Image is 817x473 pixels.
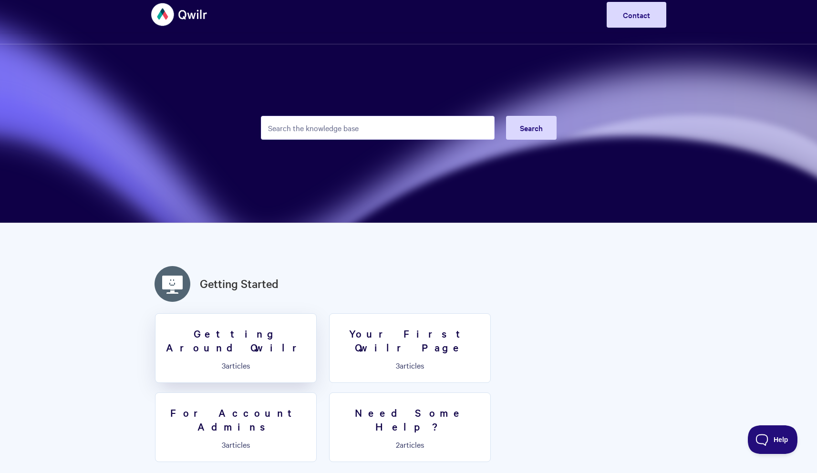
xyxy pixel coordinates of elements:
[161,440,310,449] p: articles
[161,406,310,433] h3: For Account Admins
[200,275,279,292] a: Getting Started
[335,440,485,449] p: articles
[161,361,310,370] p: articles
[335,361,485,370] p: articles
[506,116,557,140] button: Search
[161,327,310,354] h3: Getting Around Qwilr
[329,392,491,462] a: Need Some Help? 2articles
[396,360,400,370] span: 3
[222,439,226,450] span: 3
[335,327,485,354] h3: Your First Qwilr Page
[222,360,226,370] span: 3
[520,123,543,133] span: Search
[261,116,495,140] input: Search the knowledge base
[155,392,317,462] a: For Account Admins 3articles
[155,313,317,383] a: Getting Around Qwilr 3articles
[335,406,485,433] h3: Need Some Help?
[748,425,798,454] iframe: Toggle Customer Support
[607,2,666,28] a: Contact
[396,439,400,450] span: 2
[329,313,491,383] a: Your First Qwilr Page 3articles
